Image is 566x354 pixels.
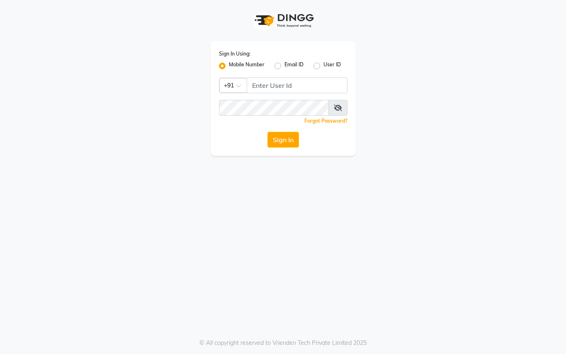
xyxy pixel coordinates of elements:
[284,61,304,71] label: Email ID
[267,132,299,148] button: Sign In
[250,8,316,33] img: logo1.svg
[304,118,347,124] a: Forgot Password?
[229,61,265,71] label: Mobile Number
[247,78,347,93] input: Username
[219,50,250,58] label: Sign In Using:
[219,100,329,116] input: Username
[323,61,341,71] label: User ID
